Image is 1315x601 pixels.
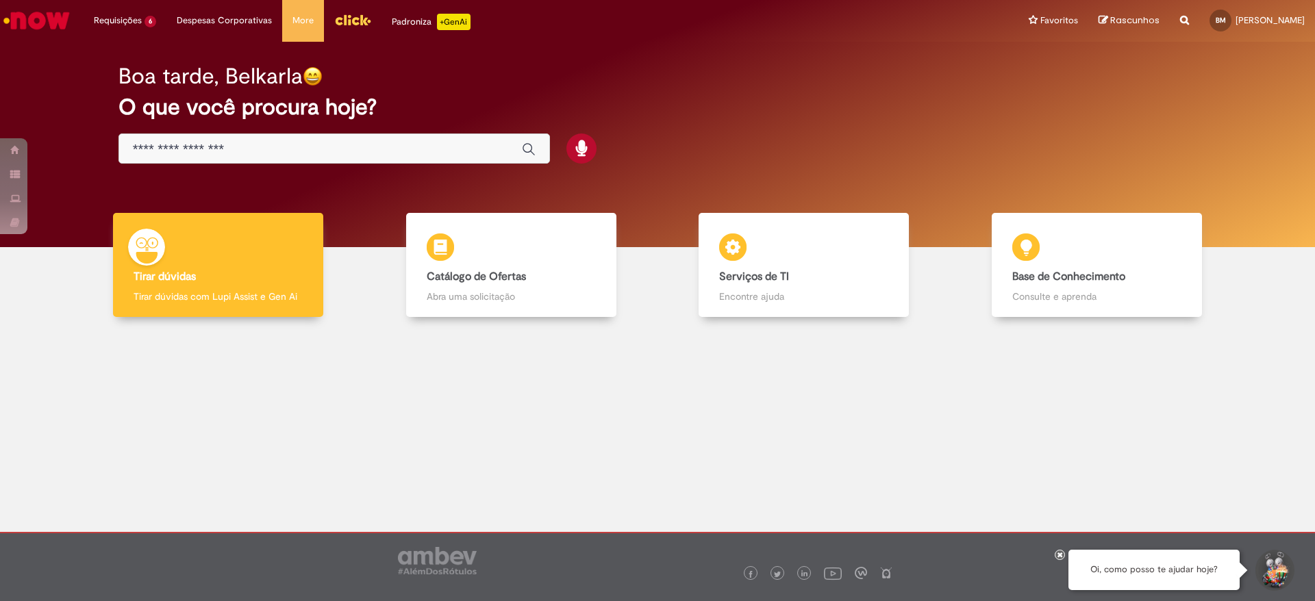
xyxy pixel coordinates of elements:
[145,16,156,27] span: 6
[72,213,365,318] a: Tirar dúvidas Tirar dúvidas com Lupi Assist e Gen Ai
[1216,16,1226,25] span: BM
[303,66,323,86] img: happy-face.png
[118,64,303,88] h2: Boa tarde, Belkarla
[134,270,196,283] b: Tirar dúvidas
[427,290,596,303] p: Abra uma solicitação
[801,570,808,578] img: logo_footer_linkedin.png
[177,14,272,27] span: Despesas Corporativas
[1012,290,1181,303] p: Consulte e aprenda
[134,290,303,303] p: Tirar dúvidas com Lupi Assist e Gen Ai
[365,213,658,318] a: Catálogo de Ofertas Abra uma solicitação
[1012,270,1125,283] b: Base de Conhecimento
[94,14,142,27] span: Requisições
[719,290,888,303] p: Encontre ajuda
[427,270,526,283] b: Catálogo de Ofertas
[1253,550,1294,591] button: Iniciar Conversa de Suporte
[657,213,951,318] a: Serviços de TI Encontre ajuda
[398,547,477,574] img: logo_footer_ambev_rotulo_gray.png
[1099,14,1160,27] a: Rascunhos
[719,270,789,283] b: Serviços de TI
[824,564,842,582] img: logo_footer_youtube.png
[1110,14,1160,27] span: Rascunhos
[1068,550,1240,590] div: Oi, como posso te ajudar hoje?
[334,10,371,30] img: click_logo_yellow_360x200.png
[292,14,314,27] span: More
[437,14,471,30] p: +GenAi
[747,571,754,578] img: logo_footer_facebook.png
[951,213,1244,318] a: Base de Conhecimento Consulte e aprenda
[1040,14,1078,27] span: Favoritos
[1,7,72,34] img: ServiceNow
[1236,14,1305,26] span: [PERSON_NAME]
[855,567,867,579] img: logo_footer_workplace.png
[392,14,471,30] div: Padroniza
[880,567,892,579] img: logo_footer_naosei.png
[774,571,781,578] img: logo_footer_twitter.png
[118,95,1197,119] h2: O que você procura hoje?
